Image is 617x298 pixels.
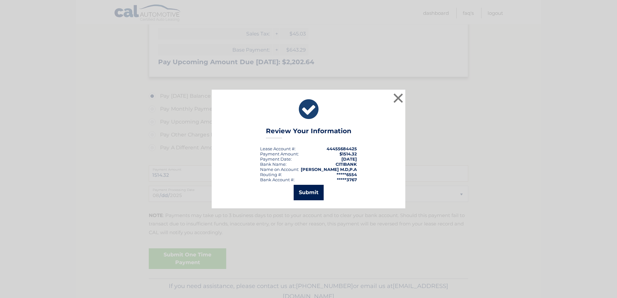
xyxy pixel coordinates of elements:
[260,156,291,162] span: Payment Date
[341,156,357,162] span: [DATE]
[260,172,282,177] div: Routing #:
[260,177,295,182] div: Bank Account #:
[260,156,292,162] div: :
[260,146,296,151] div: Lease Account #:
[327,146,357,151] strong: 44455684425
[392,92,405,104] button: ×
[336,162,357,167] strong: CITIBANK
[260,162,287,167] div: Bank Name:
[294,185,324,200] button: Submit
[266,127,351,138] h3: Review Your Information
[260,167,299,172] div: Name on Account:
[339,151,357,156] span: $1514.32
[301,167,357,172] strong: [PERSON_NAME] M.D,P.A
[260,151,299,156] div: Payment Amount:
